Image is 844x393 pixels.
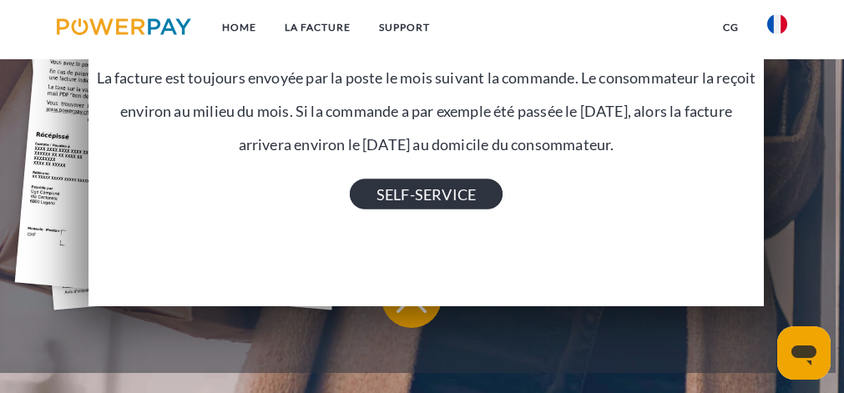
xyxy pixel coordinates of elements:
[360,265,794,331] a: Achat sur facture indisponible
[777,326,831,380] iframe: Bouton de lancement de la fenêtre de messagerie
[350,179,503,209] a: SELF-SERVICE
[382,268,772,328] button: Achat sur facture indisponible
[709,13,753,43] a: CG
[57,18,191,35] img: logo-powerpay.svg
[767,14,787,34] img: fr
[209,13,271,43] a: Home
[271,13,366,43] a: LA FACTURE
[366,13,445,43] a: Support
